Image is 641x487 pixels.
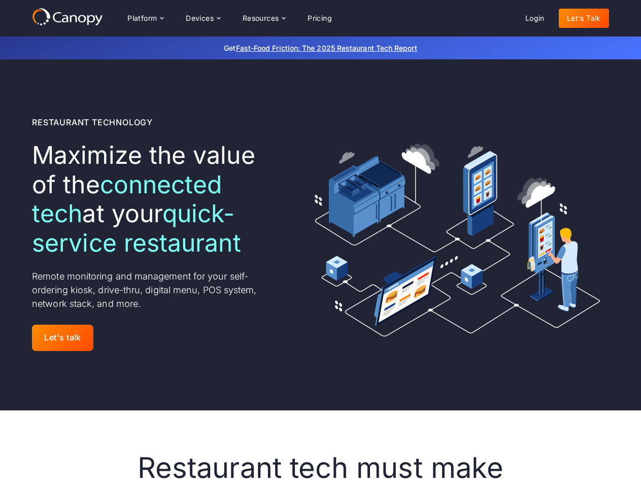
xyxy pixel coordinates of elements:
[127,15,157,22] div: Platform
[186,15,214,22] div: Devices
[32,325,93,351] a: Let's talk
[32,269,276,310] p: Remote monitoring and management for your self-ordering kiosk, drive-thru, digital menu, POS syst...
[32,116,153,128] div: Restaurant Technology
[178,8,228,28] div: Devices
[32,198,241,258] em: quick-service restaurant
[234,8,293,28] div: Resources
[517,9,553,28] a: Login
[299,9,340,28] a: Pricing
[243,15,279,22] div: Resources
[119,8,172,28] div: Platform
[236,44,417,52] a: Fast-Food Friction: The 2025 Restaurant Tech Report
[32,169,222,229] em: connected tech
[72,43,569,53] p: Get
[559,9,609,28] a: Let's Talk
[44,333,81,342] div: Let's talk
[32,141,276,257] h1: Maximize the value of the at your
